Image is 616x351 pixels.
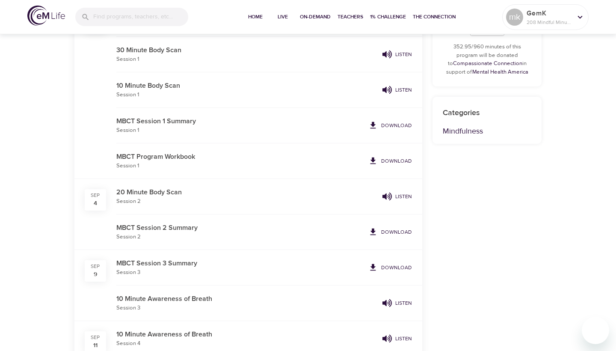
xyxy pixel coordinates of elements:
[338,12,363,21] span: Teachers
[395,51,412,58] p: Listen
[381,157,412,165] p: Download
[379,331,415,346] button: Listen
[365,260,415,275] a: Download
[116,187,379,197] p: 20 Minute Body Scan
[506,9,523,26] div: mk
[116,162,365,170] p: Session 1
[116,268,365,277] p: Session 3
[116,152,365,162] p: MBCT Program Workbook
[379,189,415,204] button: Listen
[443,43,531,76] p: 352.95/960 minutes of this program will be donated to in support of
[395,335,412,342] p: Listen
[27,6,65,26] img: logo
[91,334,100,341] div: Sep
[365,118,415,133] a: Download
[116,55,379,64] p: Session 1
[381,228,412,236] p: Download
[94,199,97,208] div: 4
[91,263,100,270] div: Sep
[381,264,412,271] p: Download
[453,60,522,67] a: Compassionate Connection
[116,45,379,55] p: 30 Minute Body Scan
[116,91,379,99] p: Session 1
[116,233,365,241] p: Session 2
[116,80,379,91] p: 10 Minute Body Scan
[93,8,188,26] input: Find programs, teachers, etc...
[116,126,365,135] p: Session 1
[365,154,415,168] a: Download
[443,125,531,137] p: Mindfulness
[413,12,456,21] span: The Connection
[300,12,331,21] span: On-Demand
[93,341,98,350] div: 11
[527,8,572,18] p: GemK
[116,339,379,348] p: Session 4
[116,116,365,126] p: MBCT Session 1 Summary
[443,107,531,119] p: Categories
[472,68,528,75] a: Mental Health America
[379,296,415,310] button: Listen
[91,192,100,199] div: Sep
[116,329,379,339] p: 10 Minute Awareness of Breath
[116,294,379,304] p: 10 Minute Awareness of Breath
[116,258,365,268] p: MBCT Session 3 Summary
[379,83,415,97] button: Listen
[94,270,97,279] div: 9
[116,223,365,233] p: MBCT Session 2 Summary
[395,86,412,94] p: Listen
[527,18,572,26] p: 208 Mindful Minutes
[116,304,379,312] p: Session 3
[116,197,379,206] p: Session 2
[395,193,412,200] p: Listen
[370,12,406,21] span: 1% Challenge
[245,12,266,21] span: Home
[365,225,415,239] a: Download
[379,47,415,62] button: Listen
[395,299,412,307] p: Listen
[582,317,609,344] iframe: Button to launch messaging window
[381,122,412,129] p: Download
[272,12,293,21] span: Live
